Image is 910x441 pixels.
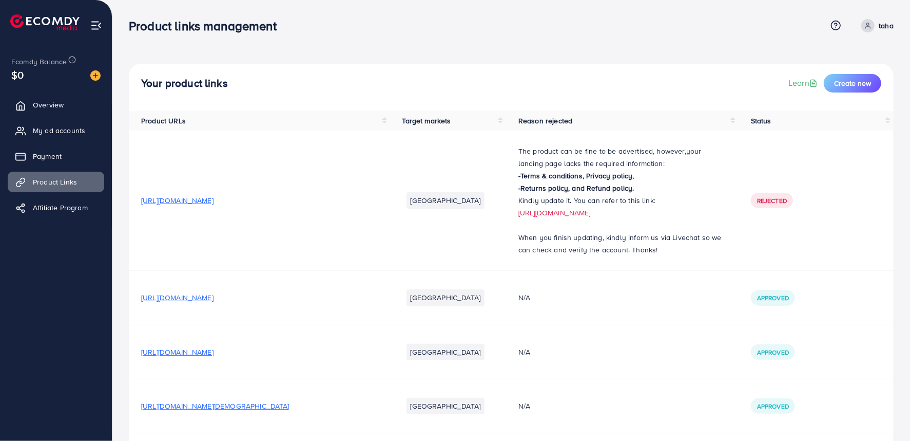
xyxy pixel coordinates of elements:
[518,401,530,411] span: N/A
[518,183,634,193] strong: -Returns policy, and Refund policy.
[129,19,285,33] h3: Product links management
[757,402,789,411] span: Approved
[751,116,771,126] span: Status
[8,146,104,167] a: Payment
[90,20,102,31] img: menu
[518,145,726,170] p: The product can be fine to be advertised, however,
[406,192,485,209] li: [GEOGRAPHIC_DATA]
[90,70,101,81] img: image
[402,116,451,126] span: Target markets
[757,196,787,205] span: Rejected
[518,347,530,357] span: N/A
[406,289,485,306] li: [GEOGRAPHIC_DATA]
[518,231,726,256] p: When you finish updating, kindly inform us via Livechat so we can check and verify the account. T...
[33,125,85,136] span: My ad accounts
[33,100,64,110] span: Overview
[406,398,485,414] li: [GEOGRAPHIC_DATA]
[141,401,289,411] span: [URL][DOMAIN_NAME][DEMOGRAPHIC_DATA]
[757,348,789,357] span: Approved
[824,74,881,93] button: Create new
[406,344,485,360] li: [GEOGRAPHIC_DATA]
[518,195,655,206] span: Kindly update it. You can refer to this link:
[141,77,228,90] h4: Your product links
[518,208,591,218] a: [URL][DOMAIN_NAME]
[33,151,62,161] span: Payment
[8,172,104,192] a: Product Links
[518,116,572,126] span: Reason rejected
[8,120,104,141] a: My ad accounts
[141,195,214,206] span: [URL][DOMAIN_NAME]
[141,116,186,126] span: Product URLs
[8,197,104,218] a: Affiliate Program
[518,171,634,181] strong: -Terms & conditions, Privacy policy,
[33,203,88,213] span: Affiliate Program
[757,293,789,302] span: Approved
[518,292,530,303] span: N/A
[141,347,214,357] span: [URL][DOMAIN_NAME]
[141,292,214,303] span: [URL][DOMAIN_NAME]
[879,20,894,32] p: taha
[8,95,104,115] a: Overview
[866,395,902,433] iframe: Chat
[10,14,80,30] img: logo
[834,78,871,88] span: Create new
[33,177,77,187] span: Product Links
[11,67,24,82] span: $0
[11,57,67,67] span: Ecomdy Balance
[788,77,820,89] a: Learn
[857,19,894,32] a: taha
